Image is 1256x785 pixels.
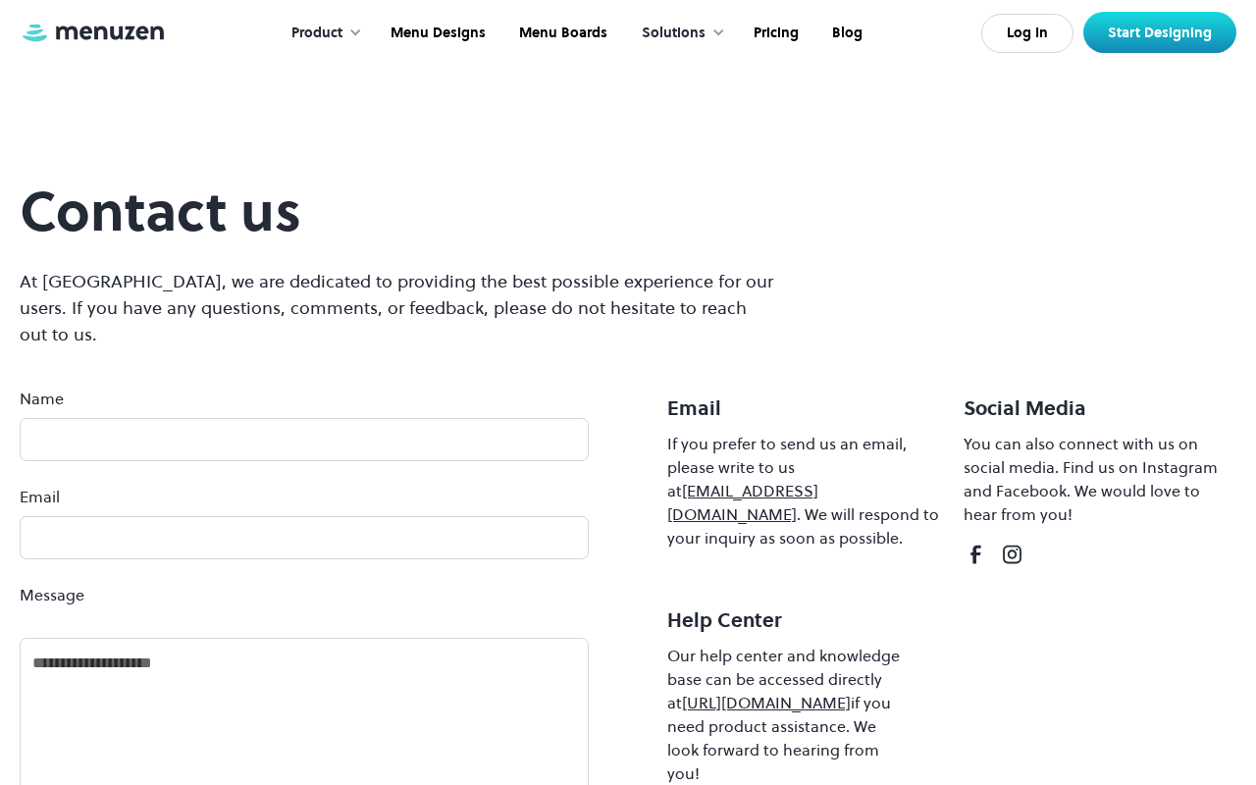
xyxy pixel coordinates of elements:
[667,644,903,785] div: Our help center and knowledge base can be accessed directly at if you need product assistance. We...
[964,394,1236,422] h4: Social Media
[735,3,813,64] a: Pricing
[964,432,1236,526] div: You can also connect with us on social media. Find us on Instagram and Facebook. We would love to...
[20,179,773,244] h2: Contact us
[642,23,706,44] div: Solutions
[1083,12,1236,53] a: Start Designing
[981,14,1073,53] a: Log In
[500,3,622,64] a: Menu Boards
[291,23,342,44] div: Product
[682,692,851,713] a: [URL][DOMAIN_NAME]
[667,606,940,634] h4: Help Center
[372,3,500,64] a: Menu Designs
[20,485,589,508] label: Email
[20,387,589,410] label: Name
[20,583,589,606] label: Message
[667,480,818,525] a: [EMAIL_ADDRESS][DOMAIN_NAME]
[667,432,940,549] div: If you prefer to send us an email, please write to us at . We will respond to your inquiry as soo...
[813,3,877,64] a: Blog
[20,268,773,347] p: At [GEOGRAPHIC_DATA], we are dedicated to providing the best possible experience for our users. I...
[667,394,940,422] h4: Email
